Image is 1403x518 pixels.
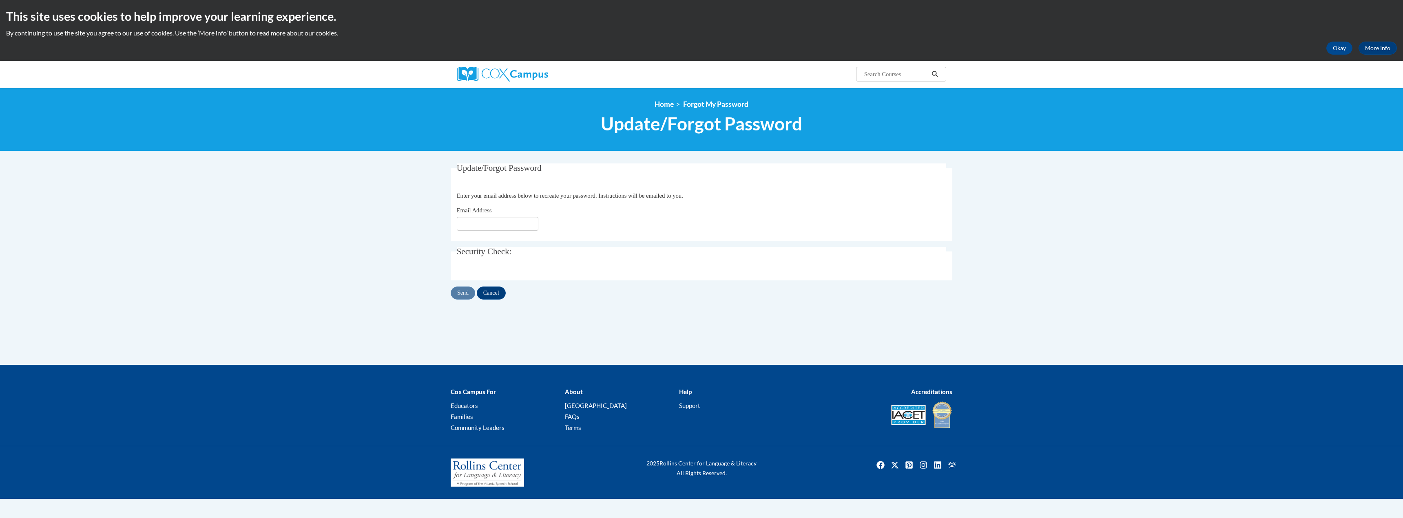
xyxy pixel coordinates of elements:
a: More Info [1359,42,1397,55]
span: Update/Forgot Password [457,163,542,173]
button: Okay [1326,42,1352,55]
input: Email [457,217,538,231]
a: Facebook Group [945,458,958,472]
a: Home [655,100,674,108]
img: Rollins Center for Language & Literacy - A Program of the Atlanta Speech School [451,458,524,487]
img: Facebook group icon [945,458,958,472]
img: Accredited IACET® Provider [891,405,926,425]
span: 2025 [646,460,659,467]
span: Update/Forgot Password [601,113,802,134]
a: Facebook [874,458,887,472]
a: Linkedin [931,458,944,472]
img: Twitter icon [888,458,901,472]
input: Cancel [477,287,506,300]
div: Rollins Center for Language & Literacy All Rights Reserved. [616,458,787,478]
b: Accreditations [911,388,952,395]
span: Security Check: [457,247,512,256]
img: LinkedIn icon [931,458,944,472]
img: Pinterest icon [903,458,916,472]
b: Help [679,388,692,395]
a: Families [451,413,473,420]
span: Enter your email address below to recreate your password. Instructions will be emailed to you. [457,192,683,199]
input: Search Courses [863,69,929,79]
img: Facebook icon [874,458,887,472]
a: Twitter [888,458,901,472]
img: Instagram icon [917,458,930,472]
a: Pinterest [903,458,916,472]
h2: This site uses cookies to help improve your learning experience. [6,8,1397,24]
a: Terms [565,424,581,431]
img: Cox Campus [457,67,548,82]
b: Cox Campus For [451,388,496,395]
span: Forgot My Password [683,100,748,108]
a: Community Leaders [451,424,505,431]
button: Search [929,69,941,79]
a: Instagram [917,458,930,472]
a: [GEOGRAPHIC_DATA] [565,402,627,409]
p: By continuing to use the site you agree to our use of cookies. Use the ‘More info’ button to read... [6,29,1397,37]
a: Educators [451,402,478,409]
a: FAQs [565,413,580,420]
a: Cox Campus [457,67,612,82]
img: IDA® Accredited [932,401,952,429]
a: Support [679,402,700,409]
span: Email Address [457,207,492,214]
b: About [565,388,583,395]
